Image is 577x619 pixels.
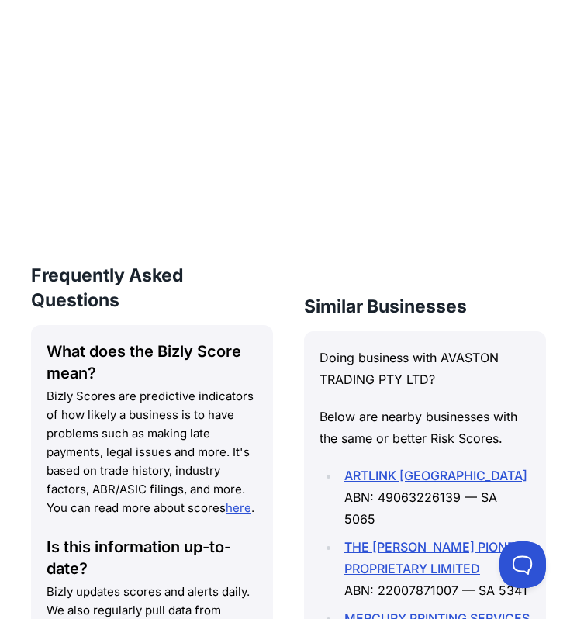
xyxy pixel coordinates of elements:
[344,539,530,576] a: THE [PERSON_NAME] PIONEER PROPRIETARY LIMITED
[31,263,273,313] h3: Frequently Asked Questions
[340,536,530,601] li: ABN: 22007871007 — SA 5341
[304,294,546,319] h3: Similar Businesses
[47,387,257,517] p: Bizly Scores are predictive indicators of how likely a business is to have problems such as makin...
[340,465,530,530] li: ABN: 49063226139 — SA 5065
[344,468,527,483] a: ARTLINK [GEOGRAPHIC_DATA]
[226,500,251,515] a: here
[499,541,546,588] iframe: Toggle Customer Support
[320,347,530,390] p: Doing business with AVASTON TRADING PTY LTD?
[47,341,257,384] div: What does the Bizly Score mean?
[320,406,530,449] p: Below are nearby businesses with the same or better Risk Scores.
[47,536,257,579] div: Is this information up-to-date?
